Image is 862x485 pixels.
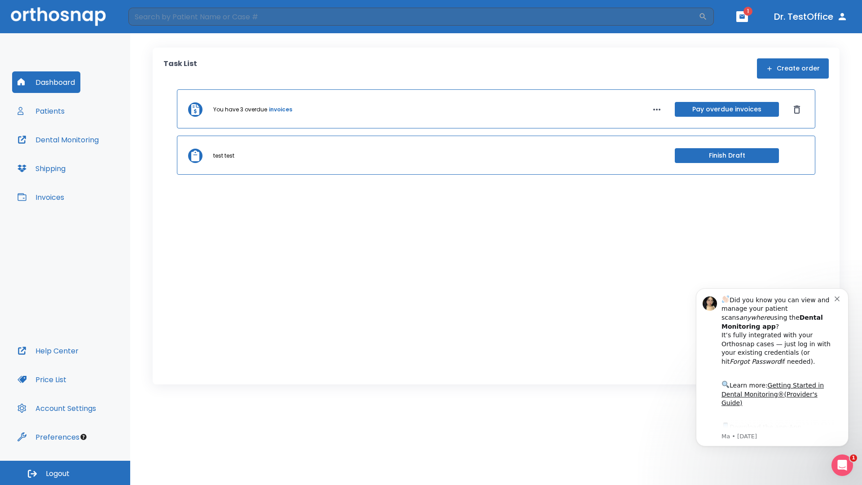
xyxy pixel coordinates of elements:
[12,397,101,419] button: Account Settings
[213,106,267,114] p: You have 3 overdue
[12,186,70,208] button: Invoices
[682,277,862,481] iframe: Intercom notifications message
[770,9,851,25] button: Dr. TestOffice
[12,129,104,150] button: Dental Monitoring
[269,106,292,114] a: invoices
[757,58,829,79] button: Create order
[79,433,88,441] div: Tooltip anchor
[675,102,779,117] button: Pay overdue invoices
[831,454,853,476] iframe: Intercom live chat
[790,102,804,117] button: Dismiss
[12,158,71,179] button: Shipping
[163,58,197,79] p: Task List
[12,369,72,390] button: Price List
[128,8,699,26] input: Search by Patient Name or Case #
[743,7,752,16] span: 1
[12,71,80,93] button: Dashboard
[12,426,85,448] button: Preferences
[12,100,70,122] button: Patients
[213,152,234,160] p: test test
[12,340,84,362] button: Help Center
[11,7,106,26] img: Orthosnap
[850,454,857,462] span: 1
[675,148,779,163] button: Finish Draft
[46,469,70,479] span: Logout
